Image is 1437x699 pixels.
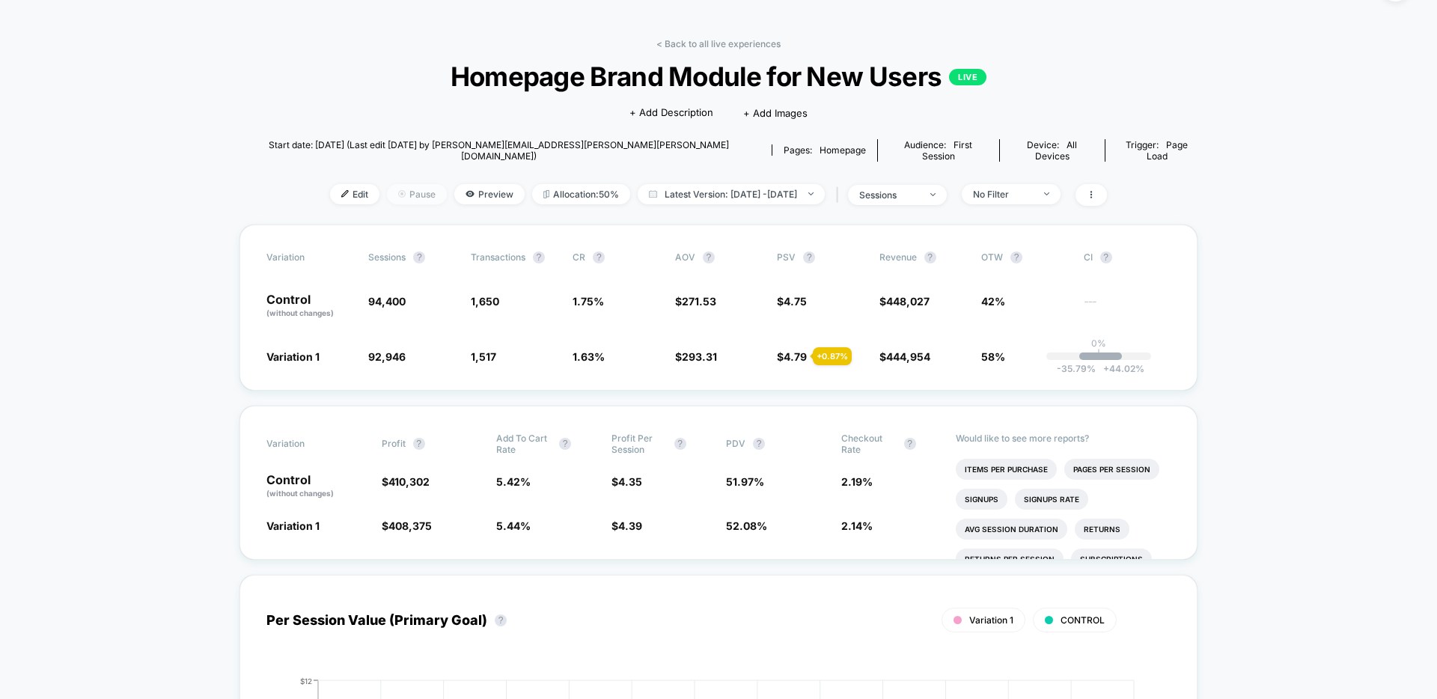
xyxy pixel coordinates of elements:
span: OTW [981,251,1064,263]
span: Variation 1 [266,519,320,532]
button: ? [753,438,765,450]
span: 92,946 [368,350,406,363]
span: 44.02 % [1096,363,1144,374]
span: homepage [820,144,866,156]
span: 1.75 % [573,295,604,308]
span: 42% [981,295,1005,308]
img: end [1044,192,1049,195]
span: $ [777,350,807,363]
span: 94,400 [368,295,406,308]
span: 4.79 [784,350,807,363]
span: $ [675,295,716,308]
p: | [1097,349,1100,360]
span: Transactions [471,251,525,263]
img: end [930,193,936,196]
button: ? [1100,251,1112,263]
span: 1,650 [471,295,499,308]
span: CR [573,251,585,263]
span: Page Load [1147,139,1189,162]
span: (without changes) [266,489,334,498]
span: $ [611,519,642,532]
button: ? [495,614,507,626]
p: 0% [1091,338,1106,349]
button: ? [803,251,815,263]
span: 5.44 % [496,519,531,532]
button: ? [1010,251,1022,263]
span: Preview [454,184,525,204]
span: $ [777,295,807,308]
span: -35.79 % [1057,363,1096,374]
span: $ [382,519,432,532]
img: end [808,192,814,195]
img: rebalance [543,190,549,198]
span: 1.63 % [573,350,605,363]
span: 2.19 % [841,475,873,488]
span: CONTROL [1061,614,1105,626]
span: Variation [266,251,349,263]
img: edit [341,190,349,198]
li: Signups [956,489,1007,510]
span: First Session [922,139,973,162]
span: Device: [999,139,1105,162]
li: Pages Per Session [1064,459,1159,480]
img: end [398,190,406,198]
p: LIVE [949,69,986,85]
span: Homepage Brand Module for New Users [287,61,1150,92]
span: 5.42 % [496,475,531,488]
tspan: $12 [300,676,312,685]
span: Start date: [DATE] (Last edit [DATE] by [PERSON_NAME][EMAIL_ADDRESS][PERSON_NAME][PERSON_NAME][DO... [239,139,759,162]
span: | [832,184,848,206]
span: Allocation: 50% [532,184,630,204]
button: ? [703,251,715,263]
a: < Back to all live experiences [656,38,781,49]
span: 2.14 % [841,519,873,532]
button: ? [559,438,571,450]
span: Sessions [368,251,406,263]
span: Variation [266,433,349,455]
button: ? [413,251,425,263]
span: Latest Version: [DATE] - [DATE] [638,184,825,204]
span: Profit [382,438,406,449]
div: sessions [859,189,919,201]
div: Audience: [889,139,987,162]
span: PSV [777,251,796,263]
span: 4.75 [784,295,807,308]
div: Trigger: [1117,139,1197,162]
span: + Add Images [743,107,808,119]
span: (without changes) [266,308,334,317]
span: PDV [726,438,745,449]
span: $ [879,295,930,308]
button: ? [674,438,686,450]
span: $ [611,475,642,488]
span: CI [1084,251,1166,263]
span: $ [382,475,430,488]
span: 4.39 [618,519,642,532]
span: 444,954 [886,350,930,363]
button: ? [533,251,545,263]
span: Profit Per Session [611,433,667,455]
span: AOV [675,251,695,263]
div: Pages: [784,144,866,156]
li: Items Per Purchase [956,459,1057,480]
span: Checkout Rate [841,433,897,455]
span: 448,027 [886,295,930,308]
span: 51.97 % [726,475,764,488]
span: 271.53 [682,295,716,308]
span: Pause [387,184,447,204]
li: Subscriptions [1071,549,1152,570]
span: 52.08 % [726,519,767,532]
p: Control [266,474,367,499]
span: Add To Cart Rate [496,433,552,455]
span: Edit [330,184,379,204]
span: Variation 1 [969,614,1013,626]
span: 4.35 [618,475,642,488]
span: 410,302 [388,475,430,488]
li: Returns [1075,519,1129,540]
p: Would like to see more reports? [956,433,1171,444]
span: 293.31 [682,350,717,363]
div: + 0.87 % [813,347,852,365]
button: ? [924,251,936,263]
span: $ [879,350,930,363]
span: 1,517 [471,350,496,363]
span: 58% [981,350,1005,363]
